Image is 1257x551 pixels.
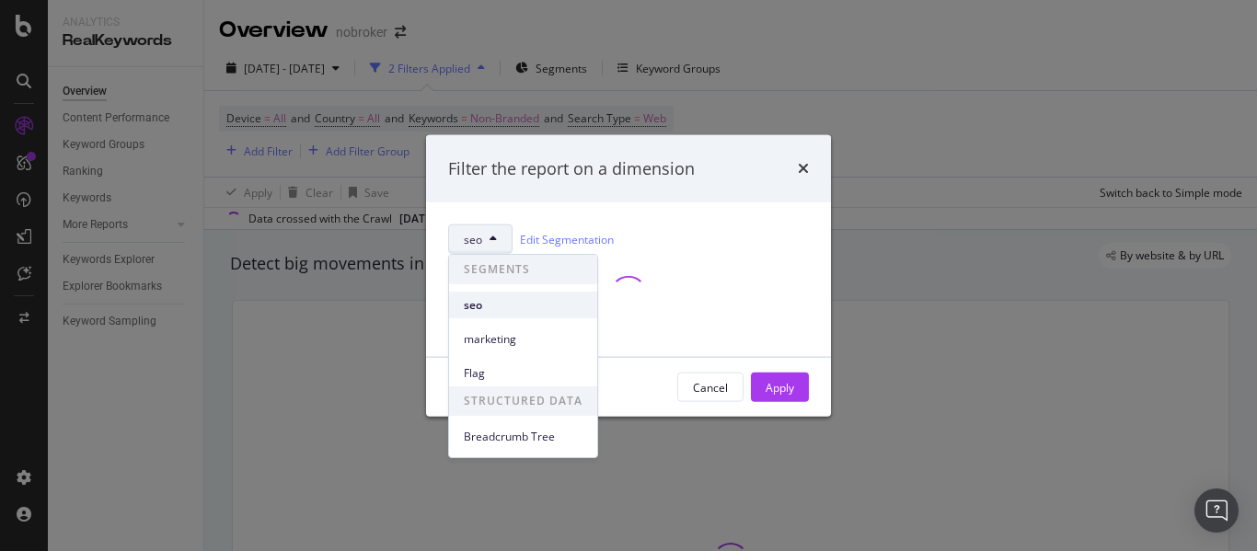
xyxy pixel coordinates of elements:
div: Apply [766,379,794,395]
span: Breadcrumb Tree [464,429,582,445]
span: marketing [464,331,582,348]
button: Cancel [677,373,744,402]
a: Edit Segmentation [520,229,614,248]
div: modal [426,134,831,417]
span: Flag [464,365,582,382]
div: times [798,156,809,180]
div: Open Intercom Messenger [1194,488,1239,533]
span: seo [464,297,582,314]
button: Apply [751,373,809,402]
div: Cancel [693,379,728,395]
span: SEGMENTS [449,255,597,284]
span: STRUCTURED DATA [449,386,597,416]
span: seo [464,231,482,247]
button: seo [448,224,513,254]
div: Filter the report on a dimension [448,156,695,180]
